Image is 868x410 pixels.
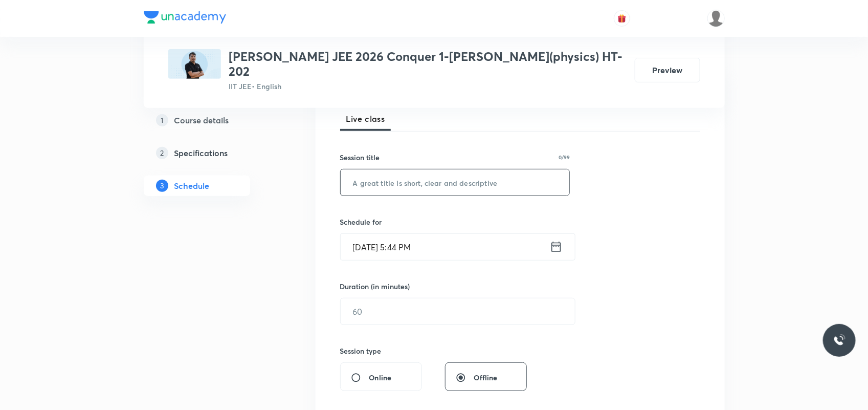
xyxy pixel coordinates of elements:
[229,81,627,92] p: IIT JEE • English
[346,113,385,125] span: Live class
[369,372,392,383] span: Online
[340,152,380,163] h6: Session title
[144,11,226,26] a: Company Logo
[340,281,410,292] h6: Duration (in minutes)
[229,49,627,79] h3: [PERSON_NAME] JEE 2026 Conquer 1-[PERSON_NAME](physics) HT-202
[474,372,498,383] span: Offline
[156,114,168,126] p: 1
[144,11,226,24] img: Company Logo
[635,58,700,82] button: Preview
[168,49,221,79] img: 7FD82DBE-8E15-4543-BCCE-1C518C0C245D_plus.png
[833,334,845,347] img: ttu
[707,10,725,27] img: S Naga kusuma Alekhya
[174,114,229,126] h5: Course details
[614,10,630,27] button: avatar
[559,155,570,160] p: 0/99
[341,298,575,325] input: 60
[617,14,627,23] img: avatar
[340,346,382,356] h6: Session type
[174,147,228,159] h5: Specifications
[144,110,283,131] a: 1Course details
[144,143,283,163] a: 2Specifications
[156,180,168,192] p: 3
[341,169,570,196] input: A great title is short, clear and descriptive
[174,180,210,192] h5: Schedule
[340,217,570,227] h6: Schedule for
[156,147,168,159] p: 2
